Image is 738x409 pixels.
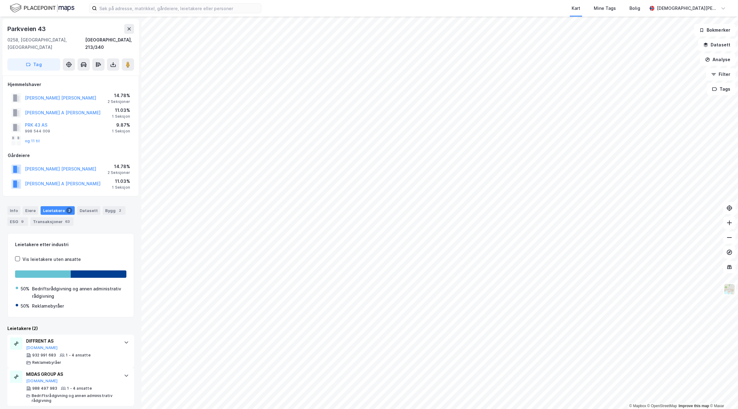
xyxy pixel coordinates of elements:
div: Gårdeiere [8,152,134,159]
div: 50% [21,285,30,293]
div: Parkveien 43 [7,24,47,34]
button: Filter [706,68,736,81]
div: 11.03% [112,178,130,185]
button: [DOMAIN_NAME] [26,379,58,383]
div: 50% [21,302,30,310]
div: 988 497 983 [32,386,57,391]
div: 998 544 009 [25,129,50,134]
div: 9.87% [112,121,130,129]
div: 2 [66,207,72,214]
div: 2 [117,207,123,214]
button: Tag [7,58,60,71]
div: Leietakere (2) [7,325,134,332]
div: 9 [19,218,26,225]
div: ESG [7,217,28,226]
button: [DOMAIN_NAME] [26,345,58,350]
a: Improve this map [679,404,709,408]
div: Bedriftsrådgivning og annen administrativ rådgivning [32,393,118,403]
div: 1 Seksjon [112,185,130,190]
div: Info [7,206,20,215]
a: OpenStreetMap [647,404,677,408]
div: 1 Seksjon [112,129,130,134]
div: 1 - 4 ansatte [67,386,92,391]
div: 2 Seksjoner [108,170,130,175]
div: DIFFRENT AS [26,337,118,345]
div: 14.78% [108,92,130,99]
div: 1 Seksjon [112,114,130,119]
div: Datasett [77,206,100,215]
div: 1 - 4 ansatte [66,353,91,358]
div: Bedriftsrådgivning og annen administrativ rådgivning [32,285,126,300]
div: Leietakere [41,206,75,215]
div: Hjemmelshaver [8,81,134,88]
div: Kart [572,5,580,12]
div: [DEMOGRAPHIC_DATA][PERSON_NAME] [657,5,718,12]
div: MIDAS GROUP AS [26,371,118,378]
div: 2 Seksjoner [108,99,130,104]
div: Reklamebyråer [32,360,61,365]
div: 11.03% [112,107,130,114]
div: Transaksjoner [30,217,73,226]
div: Leietakere etter industri [15,241,126,248]
div: 932 991 683 [32,353,56,358]
button: Bokmerker [694,24,736,36]
div: Vis leietakere uten ansatte [22,256,81,263]
iframe: Chat Widget [707,380,738,409]
div: [GEOGRAPHIC_DATA], 213/340 [85,36,134,51]
div: Reklamebyråer [32,302,64,310]
img: Z [724,283,735,295]
div: Bolig [629,5,640,12]
div: 63 [64,218,71,225]
input: Søk på adresse, matrikkel, gårdeiere, leietakere eller personer [97,4,261,13]
a: Mapbox [629,404,646,408]
button: Tags [707,83,736,95]
button: Analyse [700,53,736,66]
img: logo.f888ab2527a4732fd821a326f86c7f29.svg [10,3,74,14]
div: 14.78% [108,163,130,170]
div: Eiere [23,206,38,215]
button: Datasett [698,39,736,51]
div: Mine Tags [594,5,616,12]
div: Bygg [103,206,125,215]
div: 0258, [GEOGRAPHIC_DATA], [GEOGRAPHIC_DATA] [7,36,85,51]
